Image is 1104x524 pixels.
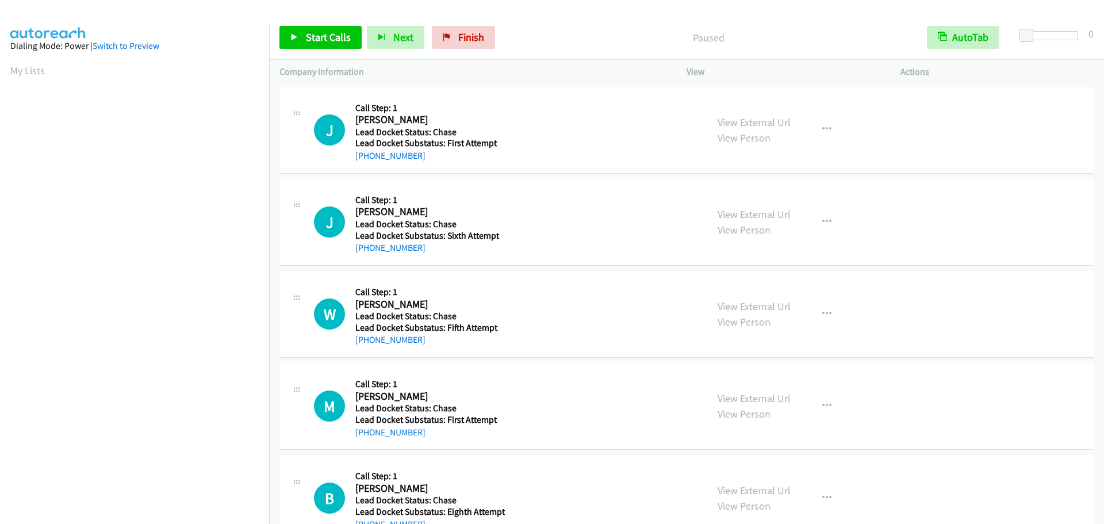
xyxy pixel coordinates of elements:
h2: [PERSON_NAME] [355,390,502,403]
a: View Person [718,499,770,512]
div: Delay between calls (in seconds) [1025,31,1078,40]
a: View External Url [718,484,791,497]
a: View Person [718,131,770,144]
a: [PHONE_NUMBER] [355,242,425,253]
a: Start Calls [279,26,362,49]
span: Next [393,30,413,44]
a: [PHONE_NUMBER] [355,427,425,438]
div: The call is yet to be attempted [314,299,345,330]
div: The call is yet to be attempted [314,391,345,422]
h2: [PERSON_NAME] [355,482,502,495]
a: View External Url [718,392,791,405]
div: Dialing Mode: Power | [10,39,259,53]
a: View Person [718,223,770,236]
h5: Lead Docket Status: Chase [355,127,502,138]
h1: M [314,391,345,422]
h2: [PERSON_NAME] [355,113,502,127]
h1: J [314,114,345,146]
a: [PHONE_NUMBER] [355,334,425,345]
span: Finish [458,30,484,44]
a: View External Url [718,300,791,313]
a: My Lists [10,64,45,77]
a: View Person [718,407,770,420]
a: Finish [432,26,495,49]
p: View [687,65,880,79]
h2: [PERSON_NAME] [355,205,502,219]
h5: Lead Docket Status: Chase [355,219,502,230]
h1: W [314,299,345,330]
div: The call is yet to be attempted [314,483,345,514]
h1: B [314,483,345,514]
h5: Lead Docket Substatus: First Attempt [355,414,502,426]
h5: Call Step: 1 [355,471,505,482]
a: Switch to Preview [93,40,159,51]
p: Paused [511,30,906,45]
h5: Lead Docket Status: Chase [355,311,502,322]
a: [PHONE_NUMBER] [355,150,425,161]
button: AutoTab [927,26,999,49]
span: Start Calls [306,30,351,44]
div: The call is yet to be attempted [314,206,345,238]
h5: Call Step: 1 [355,378,502,390]
div: The call is yet to be attempted [314,114,345,146]
h5: Lead Docket Status: Chase [355,403,502,414]
h5: Call Step: 1 [355,102,502,114]
h5: Call Step: 1 [355,194,502,206]
h5: Lead Docket Status: Chase [355,495,505,506]
p: Company Information [279,65,666,79]
button: Next [367,26,424,49]
h5: Lead Docket Substatus: Eighth Attempt [355,506,505,518]
a: View External Url [718,116,791,129]
h5: Lead Docket Substatus: Sixth Attempt [355,230,502,242]
h1: J [314,206,345,238]
a: View Person [718,315,770,328]
h5: Call Step: 1 [355,286,502,298]
h5: Lead Docket Substatus: First Attempt [355,137,502,149]
p: Actions [900,65,1094,79]
a: View External Url [718,208,791,221]
div: 0 [1088,26,1094,41]
h5: Lead Docket Substatus: Fifth Attempt [355,322,502,334]
h2: [PERSON_NAME] [355,298,502,311]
